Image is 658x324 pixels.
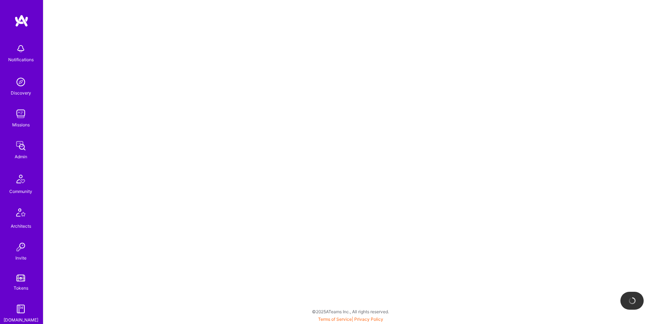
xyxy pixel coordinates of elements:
[14,14,29,27] img: logo
[318,316,383,322] span: |
[14,240,28,254] img: Invite
[12,121,30,129] div: Missions
[15,254,27,262] div: Invite
[11,222,31,230] div: Architects
[14,284,28,292] div: Tokens
[9,188,32,195] div: Community
[14,302,28,316] img: guide book
[14,75,28,89] img: discovery
[8,56,34,63] div: Notifications
[628,297,636,305] img: loading
[354,316,383,322] a: Privacy Policy
[12,170,29,188] img: Community
[43,303,658,320] div: © 2025 ATeams Inc., All rights reserved.
[14,139,28,153] img: admin teamwork
[12,205,29,222] img: Architects
[4,316,38,324] div: [DOMAIN_NAME]
[15,153,27,160] div: Admin
[11,89,31,97] div: Discovery
[14,42,28,56] img: bell
[318,316,352,322] a: Terms of Service
[16,275,25,281] img: tokens
[14,107,28,121] img: teamwork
